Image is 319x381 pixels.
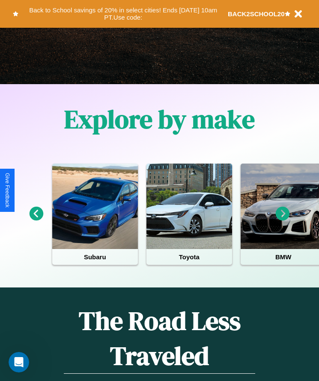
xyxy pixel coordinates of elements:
h4: Subaru [52,249,138,265]
h4: Toyota [146,249,232,265]
button: Back to School savings of 20% in select cities! Ends [DATE] 10am PT.Use code: [18,4,228,23]
div: Give Feedback [4,173,10,208]
iframe: Intercom live chat [9,352,29,372]
h1: The Road Less Traveled [64,303,255,374]
b: BACK2SCHOOL20 [228,10,285,18]
h1: Explore by make [64,102,255,137]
